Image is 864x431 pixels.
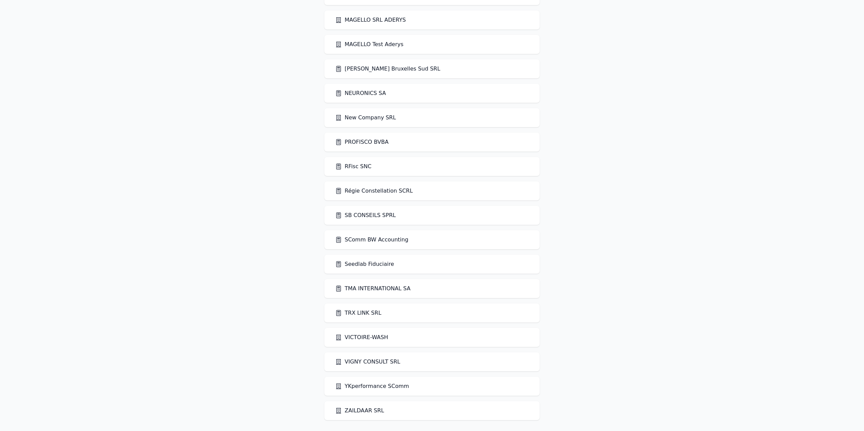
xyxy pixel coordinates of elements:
a: Régie Constellation SCRL [335,187,413,195]
a: VICTOIRE-WASH [335,333,388,341]
a: ZAILDAAR SRL [335,407,384,415]
a: RFisc SNC [335,162,371,171]
a: TMA INTERNATIONAL SA [335,285,410,293]
a: New Company SRL [335,114,396,122]
a: MAGELLO SRL ADERYS [335,16,406,24]
a: Seedlab Fiduciaire [335,260,394,268]
a: YKperformance SComm [335,382,409,390]
a: NEURONICS SA [335,89,386,97]
a: SComm BW Accounting [335,236,408,244]
a: [PERSON_NAME] Bruxelles Sud SRL [335,65,440,73]
a: SB CONSEILS SPRL [335,211,396,219]
a: MAGELLO Test Aderys [335,40,404,48]
a: TRX LINK SRL [335,309,381,317]
a: VIGNY CONSULT SRL [335,358,400,366]
a: PROFISCO BVBA [335,138,389,146]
